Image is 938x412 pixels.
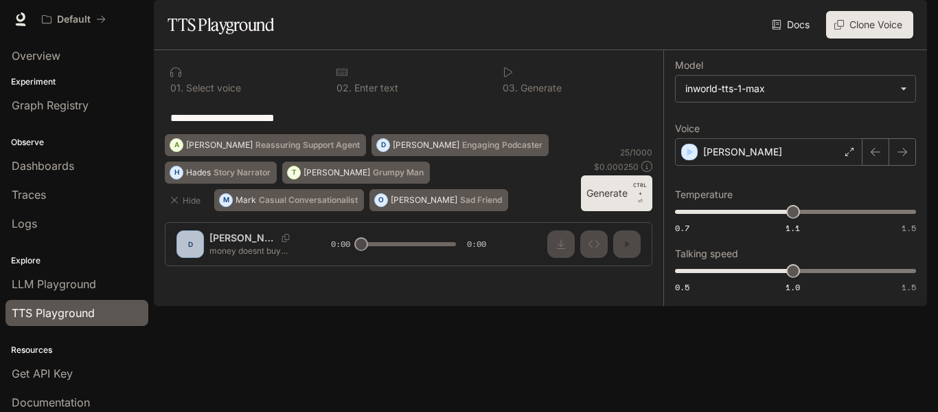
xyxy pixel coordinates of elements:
[581,175,652,211] button: GenerateCTRL +⏎
[703,145,782,159] p: [PERSON_NAME]
[676,76,915,102] div: inworld-tts-1-max
[503,83,518,93] p: 0 3 .
[288,162,300,184] div: T
[336,83,352,93] p: 0 2 .
[165,134,366,156] button: A[PERSON_NAME]Reassuring Support Agent
[282,162,430,184] button: T[PERSON_NAME]Grumpy Man
[675,222,689,234] span: 0.7
[377,134,389,156] div: D
[633,181,647,206] p: ⏎
[259,196,358,204] p: Casual Conversationalist
[220,189,232,211] div: M
[675,124,700,133] p: Voice
[352,83,398,93] p: Enter text
[675,61,703,70] p: Model
[769,11,815,39] a: Docs
[620,147,652,158] p: 25 / 1000
[304,169,370,177] p: [PERSON_NAME]
[255,141,360,149] p: Reassuring Support Agent
[369,189,508,211] button: O[PERSON_NAME]Sad Friend
[165,189,209,211] button: Hide
[165,162,277,184] button: HHadesStory Narrator
[170,134,183,156] div: A
[826,11,913,39] button: Clone Voice
[375,189,387,211] div: O
[214,189,364,211] button: MMarkCasual Conversationalist
[371,134,549,156] button: D[PERSON_NAME]Engaging Podcaster
[786,281,800,293] span: 1.0
[786,222,800,234] span: 1.1
[186,141,253,149] p: [PERSON_NAME]
[902,222,916,234] span: 1.5
[393,141,459,149] p: [PERSON_NAME]
[460,196,502,204] p: Sad Friend
[57,14,91,25] p: Default
[168,11,274,39] h1: TTS Playground
[183,83,241,93] p: Select voice
[633,181,647,197] p: CTRL +
[902,281,916,293] span: 1.5
[170,162,183,184] div: H
[236,196,256,204] p: Mark
[685,82,893,96] div: inworld-tts-1-max
[36,6,112,33] button: All workspaces
[675,190,733,199] p: Temperature
[675,281,689,293] span: 0.5
[518,83,562,93] p: Generate
[214,169,271,177] p: Story Narrator
[373,169,424,177] p: Grumpy Man
[462,141,542,149] p: Engaging Podcaster
[186,169,211,177] p: Hades
[391,196,457,204] p: [PERSON_NAME]
[594,161,639,173] p: $ 0.000250
[170,83,183,93] p: 0 1 .
[675,249,738,259] p: Talking speed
